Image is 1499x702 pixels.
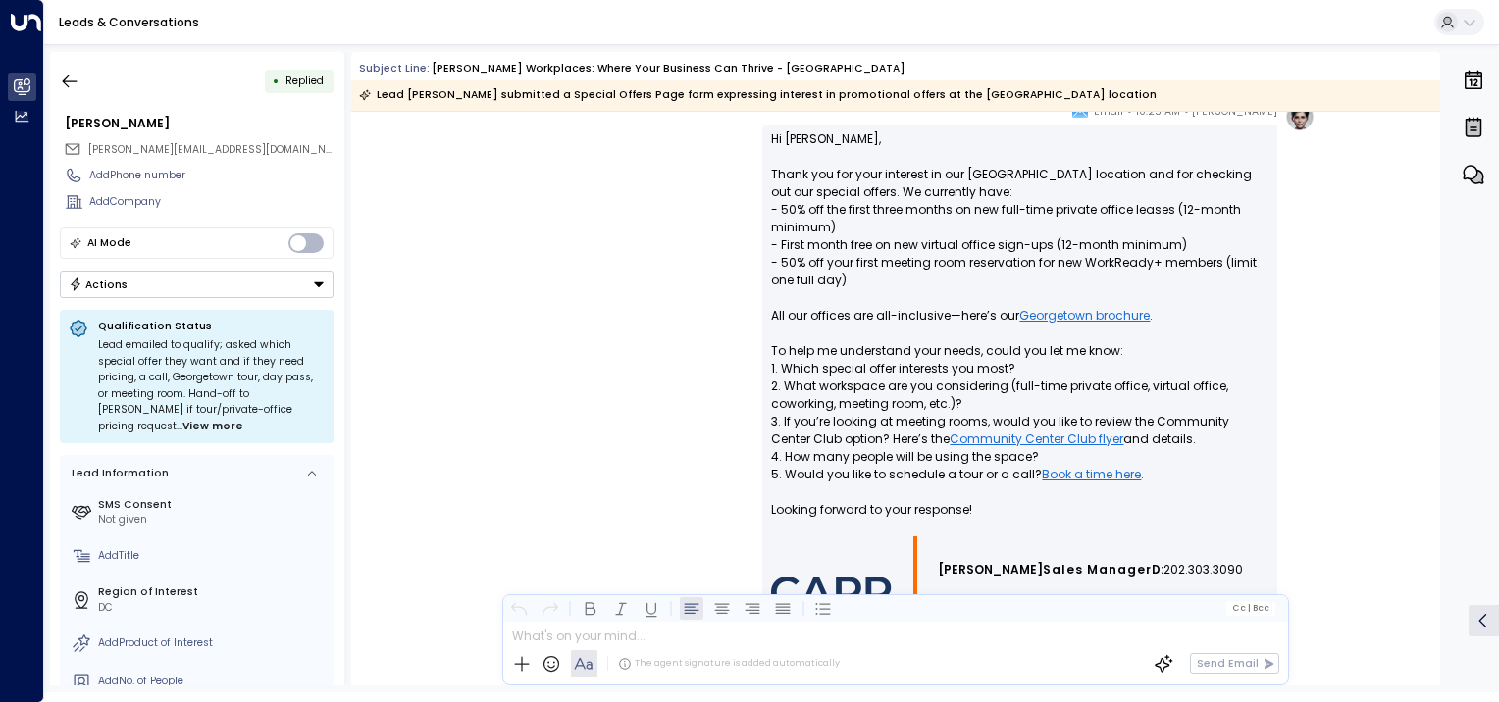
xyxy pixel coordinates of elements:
[87,233,131,253] div: AI Mode
[67,466,169,481] div: Lead Information
[1285,102,1315,131] img: profile-logo.png
[938,561,1043,578] span: [PERSON_NAME]
[507,596,531,620] button: Undo
[98,497,328,513] label: SMS Consent
[618,657,840,671] div: The agent signature is added automatically
[1163,561,1243,578] span: 202.303.3090
[1192,102,1277,122] span: [PERSON_NAME]
[1247,603,1250,613] span: |
[98,584,328,600] label: Region of Interest
[771,130,1268,536] p: Hi [PERSON_NAME], Thank you for your interest in our [GEOGRAPHIC_DATA] location and for checking ...
[771,536,1268,668] div: Signature
[538,596,561,620] button: Redo
[359,61,430,75] span: Subject Line:
[285,74,324,88] span: Replied
[1043,561,1152,578] span: Sales Manager
[88,142,351,157] span: [PERSON_NAME][EMAIL_ADDRESS][DOMAIN_NAME]
[88,142,334,158] span: chris@foundationpublic.com
[98,600,328,616] div: DC
[89,168,334,183] div: AddPhone number
[59,14,199,30] a: Leads & Conversations
[65,115,334,132] div: [PERSON_NAME]
[950,430,1123,448] a: Community Center Club flyer
[1019,307,1150,325] a: Georgetown brochure
[273,68,280,94] div: •
[1127,102,1132,122] span: •
[1232,603,1269,613] span: Cc Bcc
[771,577,892,624] img: AIorK4wmdUJwxG-Ohli4_RqUq38BnJAHKKEYH_xSlvu27wjOc-0oQwkM4SVe9z6dKjMHFqNbWJnNn1sJRSAT
[182,419,243,435] span: View more
[1226,601,1275,615] button: Cc|Bcc
[98,635,328,651] div: AddProduct of Interest
[1042,466,1141,483] a: Book a time here
[98,337,325,434] div: Lead emailed to qualify; asked which special offer they want and if they need pricing, a call, Ge...
[1152,561,1163,578] span: D:
[1136,102,1180,122] span: 10:25 AM
[98,512,328,527] div: Not given
[359,85,1157,105] div: Lead [PERSON_NAME] submitted a Special Offers Page form expressing interest in promotional offers...
[69,277,129,291] div: Actions
[60,271,334,298] button: Actions
[1094,102,1123,122] span: Email
[1184,102,1189,122] span: •
[98,319,325,333] p: Qualification Status
[60,271,334,298] div: Button group with a nested menu
[432,61,905,76] div: [PERSON_NAME] Workplaces: Where Your Business Can Thrive - [GEOGRAPHIC_DATA]
[89,194,334,210] div: AddCompany
[98,548,328,564] div: AddTitle
[98,674,328,689] div: AddNo. of People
